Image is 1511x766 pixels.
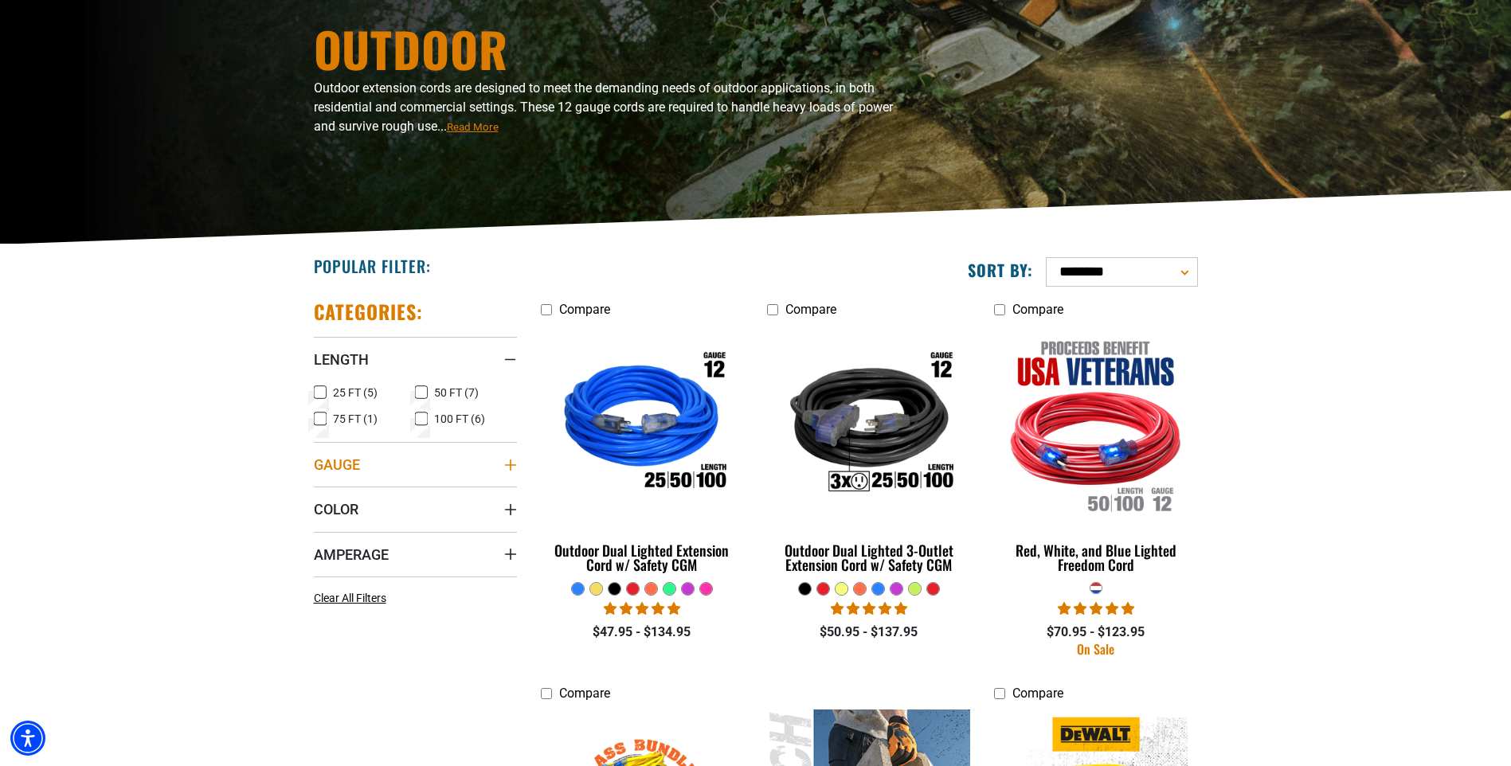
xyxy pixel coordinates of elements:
span: Compare [785,302,836,317]
div: $50.95 - $137.95 [767,623,970,642]
span: Gauge [314,455,360,474]
img: Outdoor Dual Lighted Extension Cord w/ Safety CGM [542,333,742,516]
h2: Popular Filter: [314,256,431,276]
div: $47.95 - $134.95 [541,623,744,642]
h1: Outdoor [314,25,895,72]
a: Outdoor Dual Lighted 3-Outlet Extension Cord w/ Safety CGM Outdoor Dual Lighted 3-Outlet Extensio... [767,325,970,581]
a: Clear All Filters [314,590,393,607]
span: 4.80 stars [831,601,907,616]
img: Outdoor Dual Lighted 3-Outlet Extension Cord w/ Safety CGM [769,333,969,516]
div: Red, White, and Blue Lighted Freedom Cord [994,543,1197,572]
span: Read More [447,121,499,133]
label: Sort by: [968,260,1033,280]
span: 4.81 stars [604,601,680,616]
span: Length [314,350,369,369]
span: Amperage [314,545,389,564]
span: Compare [1012,686,1063,701]
summary: Length [314,337,517,381]
span: Clear All Filters [314,592,386,604]
span: 4.95 stars [1058,601,1134,616]
span: 50 FT (7) [434,387,479,398]
div: On Sale [994,643,1197,655]
div: $70.95 - $123.95 [994,623,1197,642]
a: Red, White, and Blue Lighted Freedom Cord Red, White, and Blue Lighted Freedom Cord [994,325,1197,581]
span: Outdoor extension cords are designed to meet the demanding needs of outdoor applications, in both... [314,80,893,134]
span: Color [314,500,358,518]
span: 75 FT (1) [333,413,378,424]
summary: Gauge [314,442,517,487]
div: Outdoor Dual Lighted 3-Outlet Extension Cord w/ Safety CGM [767,543,970,572]
span: 25 FT (5) [333,387,378,398]
summary: Amperage [314,532,517,576]
span: Compare [559,686,610,701]
summary: Color [314,487,517,531]
img: Red, White, and Blue Lighted Freedom Cord [996,333,1196,516]
a: Outdoor Dual Lighted Extension Cord w/ Safety CGM Outdoor Dual Lighted Extension Cord w/ Safety CGM [541,325,744,581]
span: Compare [1012,302,1063,317]
h2: Categories: [314,299,424,324]
span: 100 FT (6) [434,413,485,424]
span: Compare [559,302,610,317]
div: Outdoor Dual Lighted Extension Cord w/ Safety CGM [541,543,744,572]
div: Accessibility Menu [10,721,45,756]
